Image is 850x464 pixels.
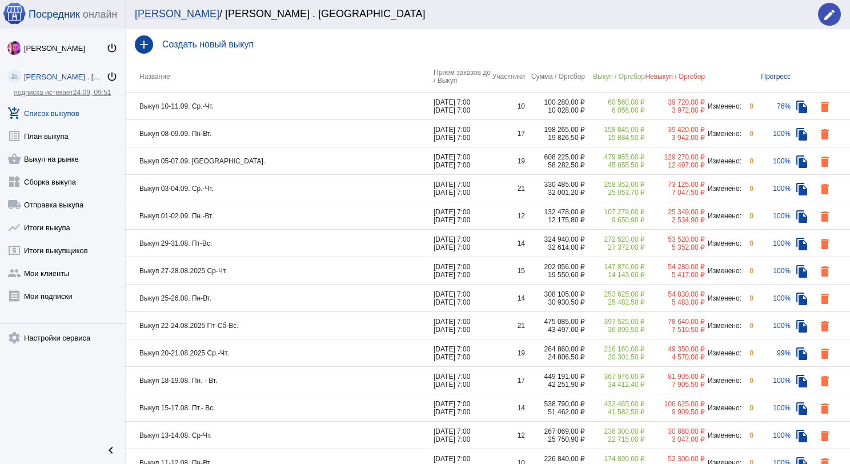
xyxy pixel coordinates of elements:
div: 0 [742,185,753,193]
th: Прогресс [753,61,791,93]
div: 30 930,50 ₽ [525,298,585,306]
div: 147 876,00 ₽ [585,263,645,271]
th: Выкуп / Оргсбор [585,61,645,93]
div: 132 478,00 ₽ [525,208,585,216]
div: 22 715,00 ₽ [585,435,645,443]
div: 0 [742,157,753,165]
div: 0 [742,130,753,138]
div: 0 [742,349,753,357]
td: 10 [491,93,525,120]
td: Выкуп 20-21.08.2025 Ср.-Чт. [126,339,434,367]
div: 258 352,00 ₽ [585,181,645,189]
div: 6 056,00 ₽ [585,106,645,114]
td: 17 [491,120,525,147]
td: [DATE] 7:00 [DATE] 7:00 [434,230,491,257]
mat-icon: file_copy [795,182,809,196]
td: Выкуп 29-31.08. Пт-Вс. [126,230,434,257]
mat-icon: chevron_left [104,443,118,457]
mat-icon: shopping_basket [7,152,21,166]
span: Посредник [29,9,80,21]
div: 36 099,50 ₽ [585,326,645,334]
td: 100% [753,312,791,339]
td: 76% [753,93,791,120]
mat-icon: file_copy [795,210,809,223]
td: 100% [753,257,791,285]
div: 60 560,00 ₽ [585,98,645,106]
mat-icon: file_copy [795,100,809,114]
div: 308 105,00 ₽ [525,290,585,298]
mat-icon: show_chart [7,221,21,234]
div: 129 270,00 ₽ [645,153,705,161]
th: Невыкуп / Оргсбор [645,61,705,93]
mat-icon: file_copy [795,155,809,169]
div: 7 905,50 ₽ [645,381,705,389]
td: 21 [491,312,525,339]
td: 19 [491,147,525,175]
div: 45 855,50 ₽ [585,161,645,169]
div: 272 520,00 ₽ [585,235,645,243]
div: 5 417,00 ₽ [645,271,705,279]
td: [DATE] 7:00 [DATE] 7:00 [434,312,491,339]
div: 43 497,00 ₽ [525,326,585,334]
div: 106 625,00 ₽ [645,400,705,408]
mat-icon: file_copy [795,319,809,333]
div: 24 806,50 ₽ [525,353,585,361]
mat-icon: delete [818,347,832,361]
div: 19 826,50 ₽ [525,134,585,142]
a: подписка истекает24.09, 09:51 [14,89,111,97]
td: [DATE] 7:00 [DATE] 7:00 [434,285,491,312]
div: 78 640,00 ₽ [645,318,705,326]
td: 100% [753,394,791,422]
div: Изменено: [705,377,742,385]
div: 7 047,50 ₽ [645,189,705,197]
mat-icon: add [135,35,153,54]
div: Изменено: [705,130,742,138]
div: 3 047,00 ₽ [645,435,705,443]
div: 14 143,60 ₽ [585,271,645,279]
th: Прием заказов до / Выкуп [434,61,491,93]
td: 14 [491,230,525,257]
td: Выкуп 27-28.08.2025 Ср-Чт. [126,257,434,285]
td: [DATE] 7:00 [DATE] 7:00 [434,422,491,449]
div: 52 300,00 ₽ [645,455,705,463]
td: [DATE] 7:00 [DATE] 7:00 [434,394,491,422]
div: 3 972,00 ₽ [645,106,705,114]
div: 367 976,00 ₽ [585,373,645,381]
mat-icon: power_settings_new [106,71,118,82]
td: 15 [491,257,525,285]
div: 32 614,00 ₽ [525,243,585,251]
td: 100% [753,175,791,202]
td: [DATE] 7:00 [DATE] 7:00 [434,257,491,285]
div: 216 160,00 ₽ [585,345,645,353]
mat-icon: file_copy [795,347,809,361]
td: 12 [491,202,525,230]
td: [DATE] 7:00 [DATE] 7:00 [434,367,491,394]
mat-icon: delete [818,155,832,169]
div: 0 [742,102,753,110]
div: 158 845,00 ₽ [585,126,645,134]
th: Участники [491,61,525,93]
td: 21 [491,175,525,202]
div: 20 301,50 ₽ [585,353,645,361]
td: [DATE] 7:00 [DATE] 7:00 [434,93,491,120]
h4: Создать новый выкуп [162,39,841,50]
div: 2 534,90 ₽ [645,216,705,224]
mat-icon: edit [823,8,836,22]
mat-icon: delete [818,100,832,114]
div: 432 465,00 ₽ [585,400,645,408]
mat-icon: delete [818,265,832,278]
td: [DATE] 7:00 [DATE] 7:00 [434,339,491,367]
div: 253 625,00 ₽ [585,290,645,298]
mat-icon: file_copy [795,237,809,251]
div: 475 085,00 ₽ [525,318,585,326]
td: Выкуп 08-09.09. Пн-Вт. [126,120,434,147]
div: 538 790,00 ₽ [525,400,585,408]
div: 0 [742,377,753,385]
div: 0 [742,212,753,220]
div: 25 349,00 ₽ [645,208,705,216]
td: 100% [753,230,791,257]
div: [PERSON_NAME] . [GEOGRAPHIC_DATA] [24,73,106,81]
div: Изменено: [705,102,742,110]
mat-icon: delete [818,127,832,141]
mat-icon: delete [818,210,832,223]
